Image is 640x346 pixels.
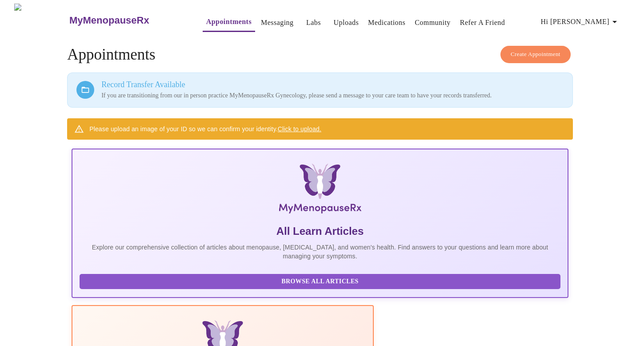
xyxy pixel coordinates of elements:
a: Browse All Articles [80,277,563,285]
button: Messaging [257,14,297,32]
button: Refer a Friend [456,14,509,32]
a: MyMenopauseRx [68,5,184,36]
h5: All Learn Articles [80,224,560,238]
p: If you are transitioning from our in person practice MyMenopauseRx Gynecology, please send a mess... [101,91,564,100]
img: MyMenopauseRx Logo [154,164,486,217]
button: Browse All Articles [80,274,560,290]
h3: Record Transfer Available [101,80,564,89]
div: Please upload an image of your ID so we can confirm your identity. [89,121,321,137]
button: Medications [364,14,409,32]
button: Create Appointment [500,46,571,63]
button: Appointments [203,13,255,32]
span: Hi [PERSON_NAME] [541,16,620,28]
a: Click to upload. [278,125,321,133]
a: Uploads [334,16,359,29]
img: MyMenopauseRx Logo [14,4,68,37]
button: Labs [300,14,328,32]
a: Messaging [261,16,293,29]
button: Hi [PERSON_NAME] [537,13,624,31]
span: Browse All Articles [88,276,552,287]
button: Community [411,14,454,32]
a: Community [415,16,451,29]
h3: MyMenopauseRx [69,15,149,26]
button: Uploads [330,14,363,32]
h4: Appointments [67,46,573,64]
a: Labs [306,16,321,29]
p: Explore our comprehensive collection of articles about menopause, [MEDICAL_DATA], and women's hea... [80,243,560,261]
a: Refer a Friend [460,16,505,29]
a: Appointments [206,16,252,28]
span: Create Appointment [511,49,560,60]
a: Medications [368,16,405,29]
